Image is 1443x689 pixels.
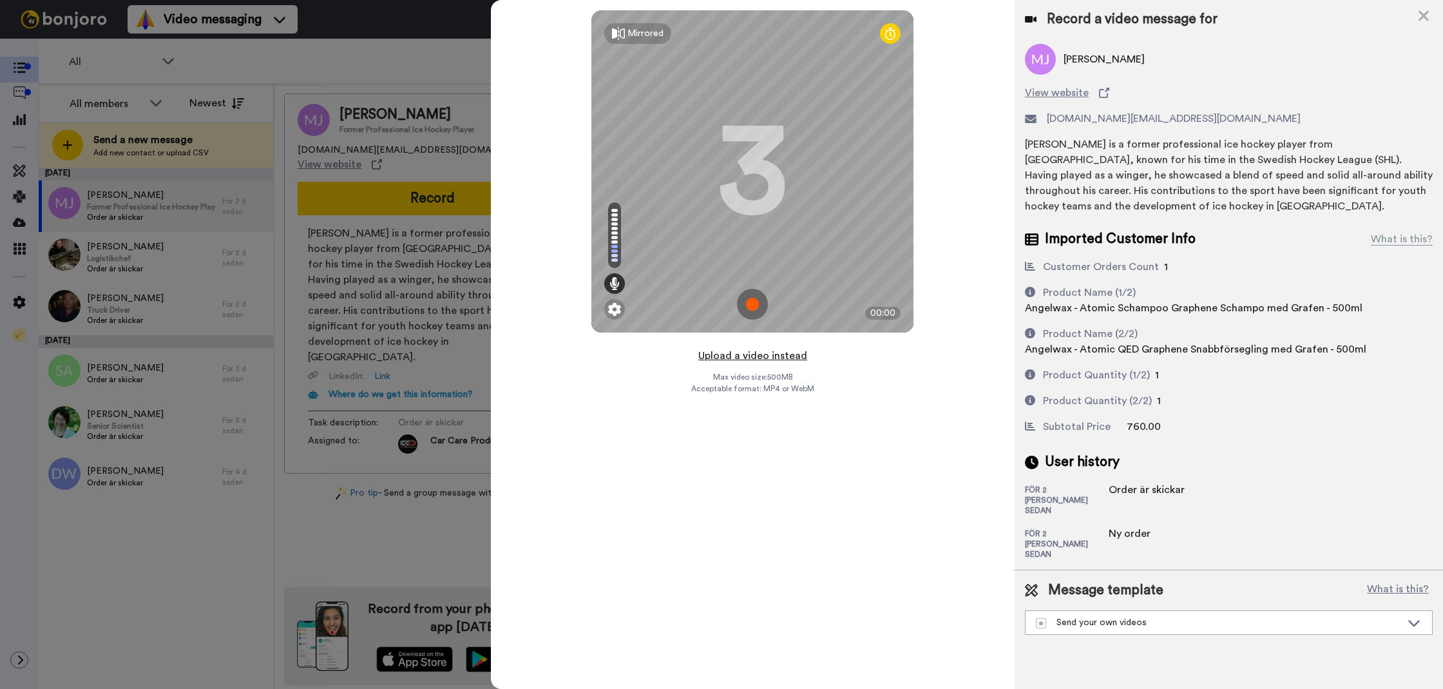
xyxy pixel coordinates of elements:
a: View website [1025,85,1433,101]
span: Angelwax - Atomic QED Graphene Snabbförsegling med Grafen - 500ml [1025,344,1366,354]
div: Product Name (2/2) [1043,326,1138,342]
span: View website [1025,85,1089,101]
span: Max video size: 500 MB [712,372,792,382]
span: [DOMAIN_NAME][EMAIL_ADDRESS][DOMAIN_NAME] [1047,111,1301,126]
span: Acceptable format: MP4 or WebM [691,383,814,394]
span: Message template [1048,581,1163,600]
div: Product Name (1/2) [1043,285,1136,300]
div: 3 [717,123,788,220]
div: för 2 [PERSON_NAME] sedan [1025,529,1109,559]
div: Ny order [1109,526,1173,541]
span: User history [1045,452,1120,472]
img: ic_gear.svg [608,303,621,316]
div: Subtotal Price [1043,419,1111,434]
div: Product Quantity (2/2) [1043,393,1152,409]
div: Customer Orders Count [1043,259,1159,275]
span: 1 [1164,262,1168,272]
div: Send your own videos [1036,616,1401,629]
div: 00:00 [865,307,901,320]
span: Angelwax - Atomic Schampoo Graphene Schampo med Grafen - 500ml [1025,303,1362,313]
span: 1 [1155,370,1159,380]
div: Product Quantity (1/2) [1043,367,1150,383]
div: för 2 [PERSON_NAME] sedan [1025,485,1109,516]
div: [PERSON_NAME] is a former professional ice hockey player from [GEOGRAPHIC_DATA], known for his ti... [1025,137,1433,214]
span: Imported Customer Info [1045,229,1196,249]
span: 1 [1157,396,1161,406]
button: What is this? [1363,581,1433,600]
img: ic_record_start.svg [737,289,768,320]
div: What is this? [1371,231,1433,247]
div: Order är skickar [1109,482,1185,498]
button: Upload a video instead [694,347,811,364]
img: demo-template.svg [1036,618,1046,628]
span: 760.00 [1127,422,1161,432]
